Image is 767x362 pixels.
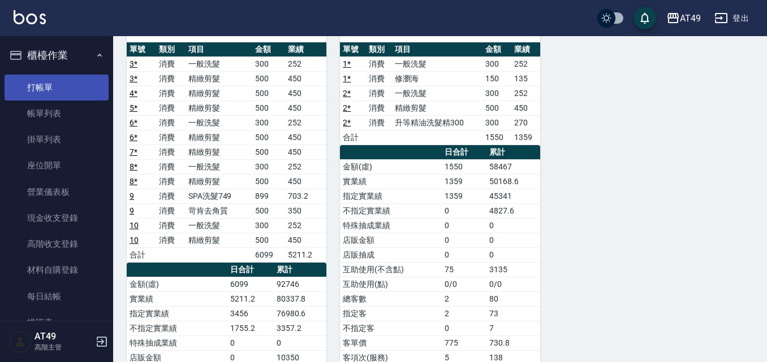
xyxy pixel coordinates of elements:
td: 3357.2 [274,321,327,335]
td: 450 [511,101,540,115]
td: 450 [285,71,327,86]
div: AT49 [680,11,701,25]
td: 270 [511,115,540,130]
td: 一般洗髮 [392,56,482,71]
th: 金額 [252,42,285,57]
td: 一般洗髮 [186,218,253,233]
td: 450 [285,130,327,145]
td: 升等精油洗髮精300 [392,115,482,130]
table: a dense table [340,42,540,145]
td: 消費 [156,71,186,86]
td: 修瀏海 [392,71,482,86]
td: 500 [252,233,285,247]
th: 類別 [366,42,392,57]
td: 消費 [366,56,392,71]
td: 80337.8 [274,291,327,306]
td: 消費 [156,130,186,145]
td: 150 [482,71,511,86]
td: 實業績 [340,174,442,189]
td: 0 [227,335,273,350]
td: 703.2 [285,189,327,203]
a: 材料自購登錄 [5,257,109,283]
td: 一般洗髮 [392,86,482,101]
td: 消費 [156,101,186,115]
td: 精緻剪髮 [392,101,482,115]
td: 0 [486,247,540,262]
a: 10 [130,221,139,230]
td: 135 [511,71,540,86]
a: 10 [130,235,139,245]
td: 消費 [156,86,186,101]
td: 1359 [511,130,540,145]
td: 2 [442,306,486,321]
td: 0/0 [442,277,486,291]
a: 9 [130,206,134,215]
td: 252 [285,159,327,174]
a: 高階收支登錄 [5,231,109,257]
td: 精緻剪髮 [186,86,253,101]
th: 累計 [274,263,327,277]
img: Logo [14,10,46,24]
a: 營業儀表板 [5,179,109,205]
td: 300 [482,86,511,101]
td: 0 [442,233,486,247]
td: 1755.2 [227,321,273,335]
td: 3456 [227,306,273,321]
td: 300 [252,115,285,130]
td: 1359 [442,189,486,203]
td: 消費 [156,159,186,174]
td: 店販抽成 [340,247,442,262]
td: 75 [442,262,486,277]
th: 業績 [511,42,540,57]
td: 500 [252,174,285,189]
td: 客單價 [340,335,442,350]
td: 0 [442,218,486,233]
td: 252 [285,115,327,130]
th: 單號 [127,42,156,57]
td: 精緻剪髮 [186,71,253,86]
td: 特殊抽成業績 [127,335,227,350]
td: 一般洗髮 [186,159,253,174]
td: 不指定客 [340,321,442,335]
td: 金額(虛) [340,159,442,174]
td: 消費 [156,56,186,71]
td: 一般洗髮 [186,56,253,71]
td: 0 [442,321,486,335]
td: 92746 [274,277,327,291]
td: 特殊抽成業績 [340,218,442,233]
th: 業績 [285,42,327,57]
td: 消費 [156,174,186,189]
td: 精緻剪髮 [186,233,253,247]
td: 450 [285,233,327,247]
td: 500 [252,145,285,159]
td: 58467 [486,159,540,174]
td: 80 [486,291,540,306]
td: 消費 [366,71,392,86]
td: 300 [482,115,511,130]
img: Person [9,330,32,353]
td: 500 [252,203,285,218]
td: 252 [285,218,327,233]
td: 6099 [227,277,273,291]
button: 櫃檯作業 [5,41,109,70]
th: 類別 [156,42,186,57]
td: 0 [486,218,540,233]
td: 500 [252,71,285,86]
a: 現金收支登錄 [5,205,109,231]
td: 指定客 [340,306,442,321]
td: 73 [486,306,540,321]
td: 252 [285,56,327,71]
th: 單號 [340,42,366,57]
td: 精緻剪髮 [186,101,253,115]
td: 互助使用(不含點) [340,262,442,277]
td: 精緻剪髮 [186,130,253,145]
td: 300 [252,218,285,233]
th: 金額 [482,42,511,57]
td: 0 [442,203,486,218]
td: 互助使用(點) [340,277,442,291]
td: 6099 [252,247,285,262]
td: 合計 [340,130,366,145]
td: 300 [252,159,285,174]
td: 消費 [156,189,186,203]
td: 899 [252,189,285,203]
